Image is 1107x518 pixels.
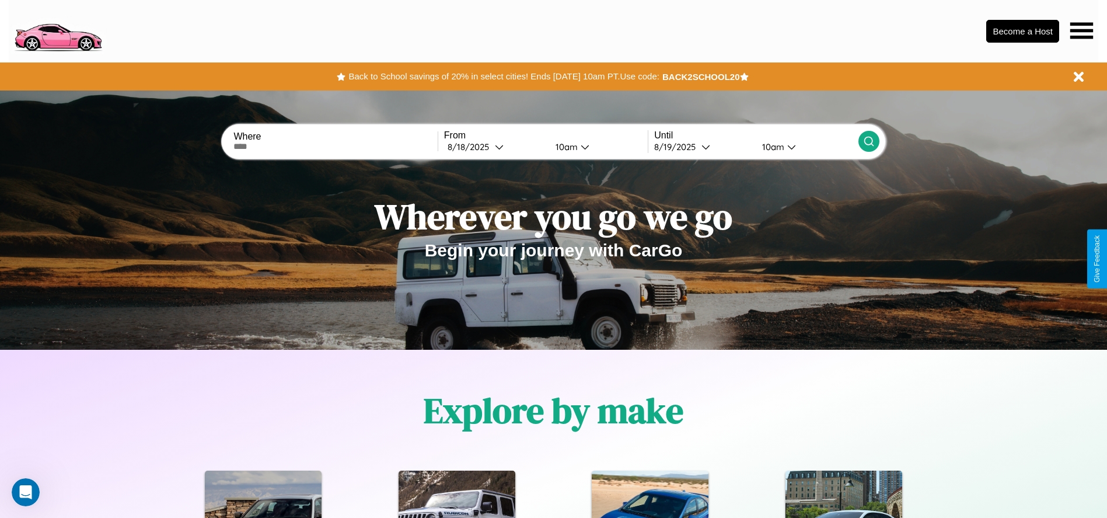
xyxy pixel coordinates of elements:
[345,68,662,85] button: Back to School savings of 20% in select cities! Ends [DATE] 10am PT.Use code:
[986,20,1059,43] button: Become a Host
[448,141,495,152] div: 8 / 18 / 2025
[662,72,740,82] b: BACK2SCHOOL20
[1093,235,1101,283] div: Give Feedback
[654,130,858,141] label: Until
[233,131,437,142] label: Where
[654,141,701,152] div: 8 / 19 / 2025
[756,141,787,152] div: 10am
[753,141,858,153] button: 10am
[9,6,107,54] img: logo
[550,141,581,152] div: 10am
[444,130,648,141] label: From
[12,478,40,506] iframe: Intercom live chat
[546,141,648,153] button: 10am
[424,387,683,434] h1: Explore by make
[444,141,546,153] button: 8/18/2025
